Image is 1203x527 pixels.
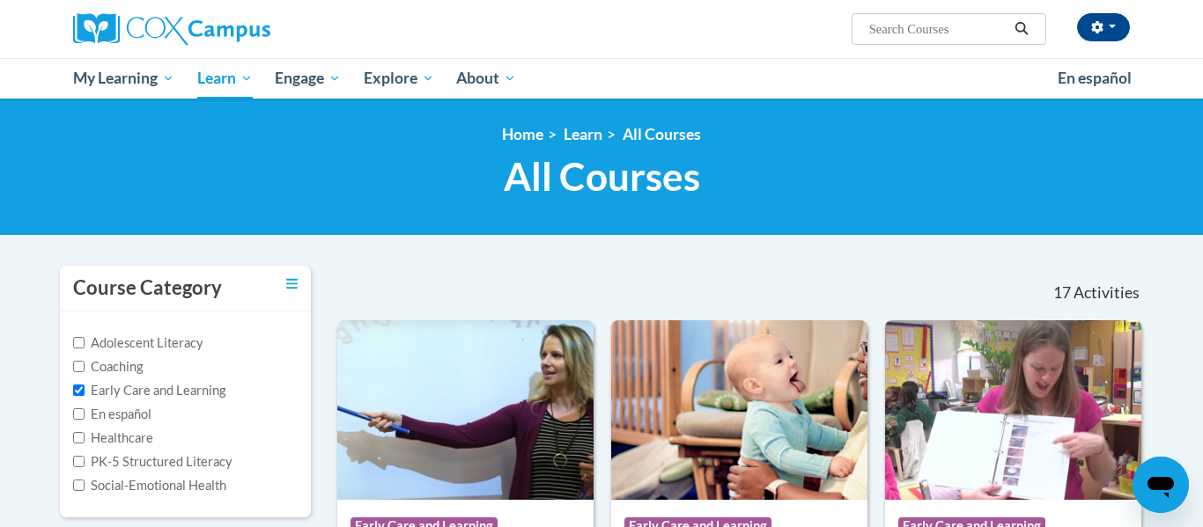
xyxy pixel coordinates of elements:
[62,58,186,99] a: My Learning
[73,408,85,420] input: Checkbox for Options
[1008,18,1035,40] button: Search
[564,125,602,143] a: Learn
[885,320,1141,500] img: Course Logo
[502,125,543,143] a: Home
[456,68,516,89] span: About
[611,320,867,500] img: Course Logo
[73,452,232,472] label: PK-5 Structured Literacy
[623,125,701,143] a: All Courses
[186,58,264,99] a: Learn
[73,432,85,443] input: Checkbox for Options
[286,274,298,294] a: Toggle collapse
[73,357,143,377] label: Coaching
[1058,69,1132,87] span: En español
[73,384,85,396] input: Checkbox for Options
[1074,283,1140,303] span: Activities
[263,58,352,99] a: Engage
[275,68,341,89] span: Engage
[73,68,174,89] span: My Learning
[1133,457,1189,513] iframe: Button to launch messaging window, conversation in progress
[73,337,85,348] input: Checkbox for Options
[73,476,226,495] label: Social-Emotional Health
[1046,60,1143,97] a: En español
[364,68,434,89] span: Explore
[73,333,203,353] label: Adolescent Literacy
[73,13,408,45] a: Cox Campus
[352,58,446,99] a: Explore
[47,58,1156,99] div: Main menu
[1053,283,1071,303] span: 17
[337,320,594,500] img: Course Logo
[73,428,153,448] label: Healthcare
[73,361,85,372] input: Checkbox for Options
[446,58,528,99] a: About
[73,13,270,45] img: Cox Campus
[504,153,700,200] span: All Courses
[867,18,1008,40] input: Search Courses
[73,405,151,424] label: En español
[197,68,253,89] span: Learn
[73,456,85,467] input: Checkbox for Options
[1077,13,1130,41] button: Account Settings
[73,479,85,491] input: Checkbox for Options
[73,274,222,302] h3: Course Category
[73,381,225,400] label: Early Care and Learning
